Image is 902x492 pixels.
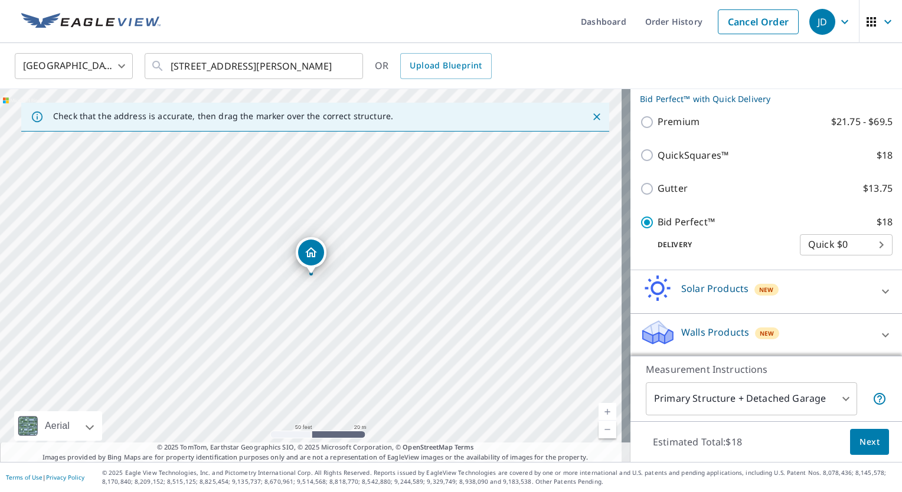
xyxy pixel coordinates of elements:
[681,281,749,296] p: Solar Products
[863,181,893,196] p: $13.75
[6,474,84,481] p: |
[41,411,73,441] div: Aerial
[646,362,887,376] p: Measurement Instructions
[157,442,474,452] span: © 2025 TomTom, Earthstar Geographics SIO, © 2025 Microsoft Corporation, ©
[403,442,452,451] a: OpenStreetMap
[599,421,616,438] a: Current Level 19, Zoom Out
[296,237,326,274] div: Dropped pin, building 1, Residential property, 173 Griffin Rd West Suffield, CT 06093
[640,275,893,309] div: Solar ProductsNew
[658,215,715,229] p: Bid Perfect™
[877,148,893,163] p: $18
[599,403,616,421] a: Current Level 19, Zoom In
[681,325,749,339] p: Walls Products
[400,53,491,79] a: Upload Blueprint
[809,9,835,35] div: JD
[877,215,893,229] p: $18
[589,109,604,124] button: Close
[831,114,893,129] p: $21.75 - $69.5
[53,111,393,122] p: Check that the address is accurate, then drag the marker over the correct structure.
[640,240,800,250] p: Delivery
[872,392,887,406] span: Your report will include the primary structure and a detached garage if one exists.
[800,228,893,261] div: Quick $0
[850,429,889,455] button: Next
[102,468,896,486] p: © 2025 Eagle View Technologies, Inc. and Pictometry International Corp. All Rights Reserved. Repo...
[21,13,161,31] img: EV Logo
[15,50,133,83] div: [GEOGRAPHIC_DATA]
[643,429,751,455] p: Estimated Total: $18
[14,411,102,441] div: Aerial
[375,53,492,79] div: OR
[759,285,774,294] span: New
[859,435,880,450] span: Next
[646,382,857,415] div: Primary Structure + Detached Garage
[640,93,878,105] p: Bid Perfect™ with Quick Delivery
[718,9,799,34] a: Cancel Order
[410,58,482,73] span: Upload Blueprint
[455,442,474,451] a: Terms
[46,473,84,481] a: Privacy Policy
[658,148,728,163] p: QuickSquares™
[760,329,774,338] span: New
[6,473,43,481] a: Terms of Use
[171,50,339,83] input: Search by address or latitude-longitude
[658,114,700,129] p: Premium
[640,319,893,352] div: Walls ProductsNew
[658,181,688,196] p: Gutter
